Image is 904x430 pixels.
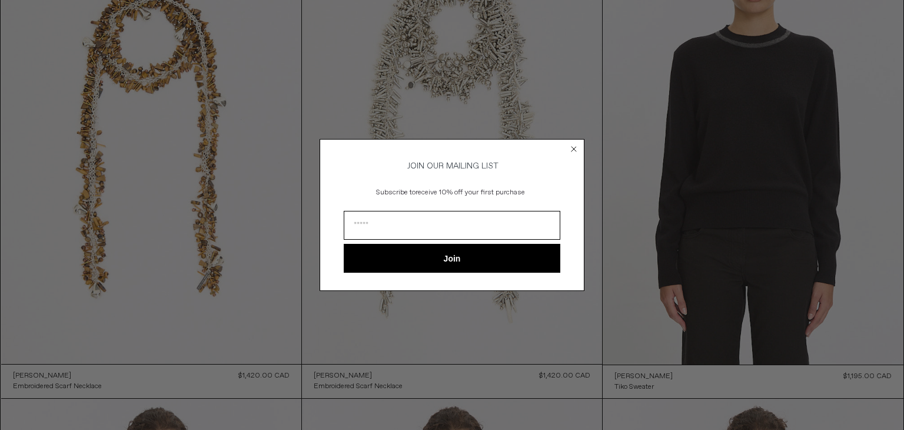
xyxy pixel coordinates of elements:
[376,188,416,197] span: Subscribe to
[344,211,560,240] input: Email
[344,244,560,273] button: Join
[568,143,580,155] button: Close dialog
[416,188,525,197] span: receive 10% off your first purchase
[406,161,498,171] span: JOIN OUR MAILING LIST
